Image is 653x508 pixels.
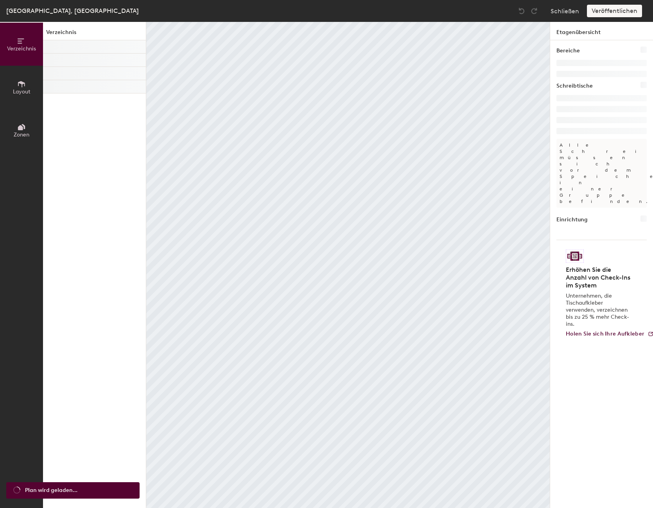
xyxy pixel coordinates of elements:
[551,5,579,17] button: Schließen
[530,7,538,15] img: Redo
[556,139,647,208] p: Alle Schreibtische müssen sich vor dem Speichern in einer Gruppe befinden.
[550,22,653,40] h1: Etagenübersicht
[43,28,146,40] h1: Verzeichnis
[556,82,593,90] h1: Schreibtische
[566,330,644,337] span: Holen Sie sich Ihre Aufkleber
[14,131,29,138] span: Zonen
[7,45,36,52] span: Verzeichnis
[556,47,580,55] h1: Bereiche
[6,6,139,16] div: [GEOGRAPHIC_DATA], [GEOGRAPHIC_DATA]
[566,293,633,328] p: Unternehmen, die Tischaufkleber verwenden, verzeichnen bis zu 25 % mehr Check-ins.
[13,88,30,95] span: Layout
[556,215,588,224] h1: Einrichtung
[566,250,584,263] img: Aufkleber Logo
[566,266,633,289] h4: Erhöhen Sie die Anzahl von Check-Ins im System
[25,486,77,495] span: Plan wird geladen...
[146,22,550,508] canvas: Map
[518,7,526,15] img: Undo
